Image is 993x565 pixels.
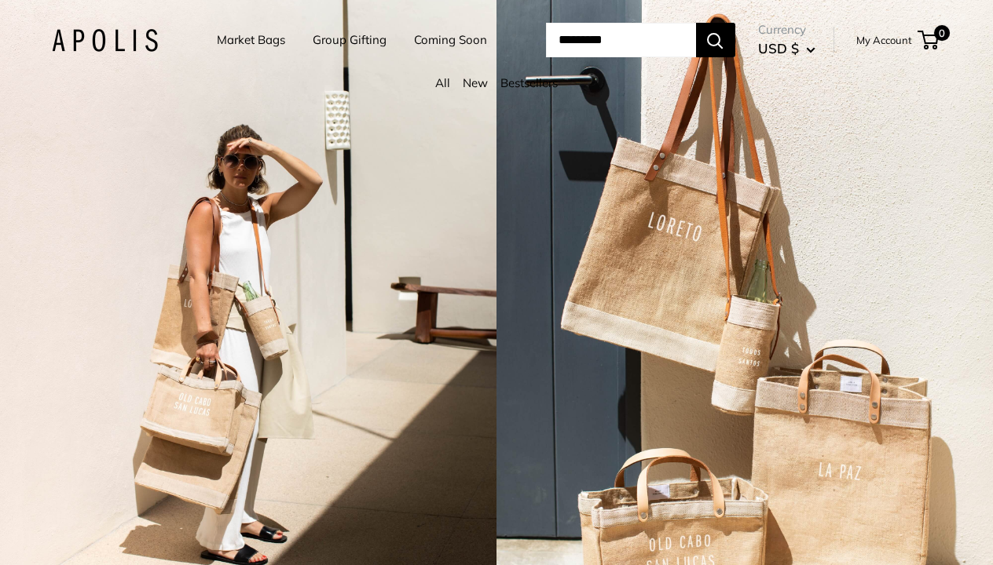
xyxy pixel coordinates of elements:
[546,23,696,57] input: Search...
[696,23,735,57] button: Search
[758,36,815,61] button: USD $
[217,29,285,51] a: Market Bags
[435,75,450,90] a: All
[52,29,158,52] img: Apolis
[758,19,815,41] span: Currency
[919,31,939,49] a: 0
[856,31,912,49] a: My Account
[463,75,488,90] a: New
[414,29,487,51] a: Coming Soon
[500,75,558,90] a: Bestsellers
[758,40,799,56] span: USD $
[933,25,949,41] span: 0
[313,29,387,51] a: Group Gifting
